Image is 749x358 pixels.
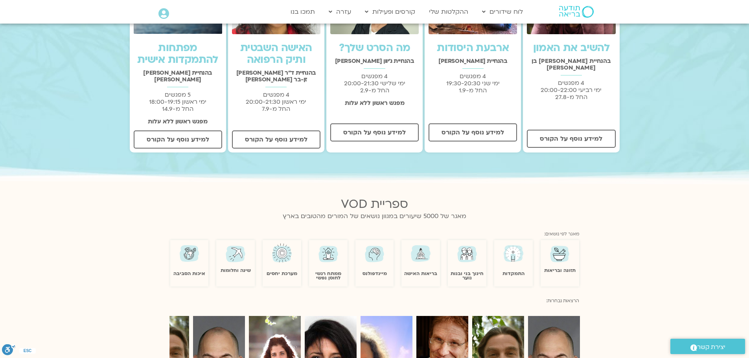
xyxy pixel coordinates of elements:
[527,79,615,101] p: 4 מפגשים ימי רביעי 20:00-22:00 החל מ-27.8
[361,4,419,19] a: קורסים ופעילות
[363,270,387,277] a: מיינדפולנס
[134,91,222,112] p: 5 מפגשים ימי ראשון 18:00-19:15
[697,342,725,352] span: יצירת קשר
[315,270,341,281] a: ממתח רגשי לחוסן נפשי
[134,130,222,149] a: למידע נוסף על הקורס
[429,123,517,141] a: למידע נוסף על הקורס
[429,73,517,94] p: 4 מפגשים ימי שני 19:30-20:30
[232,130,320,149] a: למידע נוסף על הקורס
[147,136,209,143] span: למידע נוסף על הקורס
[502,270,524,277] a: התמקדות
[437,41,509,55] a: ארבעת היסודות
[330,58,419,64] h2: בהנחיית ג'יוון [PERSON_NAME]
[559,6,594,18] img: תודעה בריאה
[330,123,419,141] a: למידע נוסף על הקורס
[173,270,205,277] a: איכות הסביבה
[245,136,307,143] span: למידע נוסף על הקורס
[170,228,579,238] div: מאגר לפי נושאים:
[134,70,222,83] h2: בהנחיית [PERSON_NAME] [PERSON_NAME]
[527,130,615,148] a: למידע נוסף על הקורס
[345,99,405,107] strong: מפגש ראשון ללא עלות
[325,4,355,19] a: עזרה
[148,117,208,125] strong: מפגש ראשון ללא עלות
[343,129,406,136] span: למידע נוסף על הקורס
[262,105,290,113] span: החל מ-7.9
[459,86,487,94] span: החל מ-1.9
[170,197,579,211] h2: ספריית VOD
[540,135,602,142] span: למידע נוסף על הקורס
[170,297,579,305] p: הרצאות נבחרות:
[451,270,484,281] a: חינוך בני ובנות נוער
[137,41,218,67] a: מפתחות להתמקדות אישית
[232,70,320,83] h2: בהנחיית ד"ר [PERSON_NAME] זן-בר [PERSON_NAME]
[533,41,610,55] a: להשיב את האמון
[360,86,389,94] span: החל מ-2.9
[240,41,312,67] a: האישה השבטית ותיק הרפואה
[404,270,437,277] a: בריאות האישה
[162,105,193,113] span: החל מ-14.9
[478,4,527,19] a: לוח שידורים
[429,58,517,64] h2: בהנחיית [PERSON_NAME]
[442,129,504,136] span: למידע נוסף על הקורס
[425,4,472,19] a: ההקלטות שלי
[267,270,297,277] a: מערכת יחסים
[330,73,419,94] p: 4 מפגשים ימי שלישי 20:00-21:30
[170,211,579,222] p: מאגר של 5000 שיעורים במגוון נושאים של המורים מהטובים בארץ
[221,267,251,274] a: שינה וחלומות
[232,91,320,112] p: 4 מפגשים ימי ראשון 20:00-21:30
[527,58,615,71] h2: בהנחיית [PERSON_NAME] בן [PERSON_NAME]
[287,4,319,19] a: תמכו בנו
[339,41,410,55] a: מה הסרט שלך?
[544,267,576,274] a: תזונה ובריאות
[670,339,745,354] a: יצירת קשר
